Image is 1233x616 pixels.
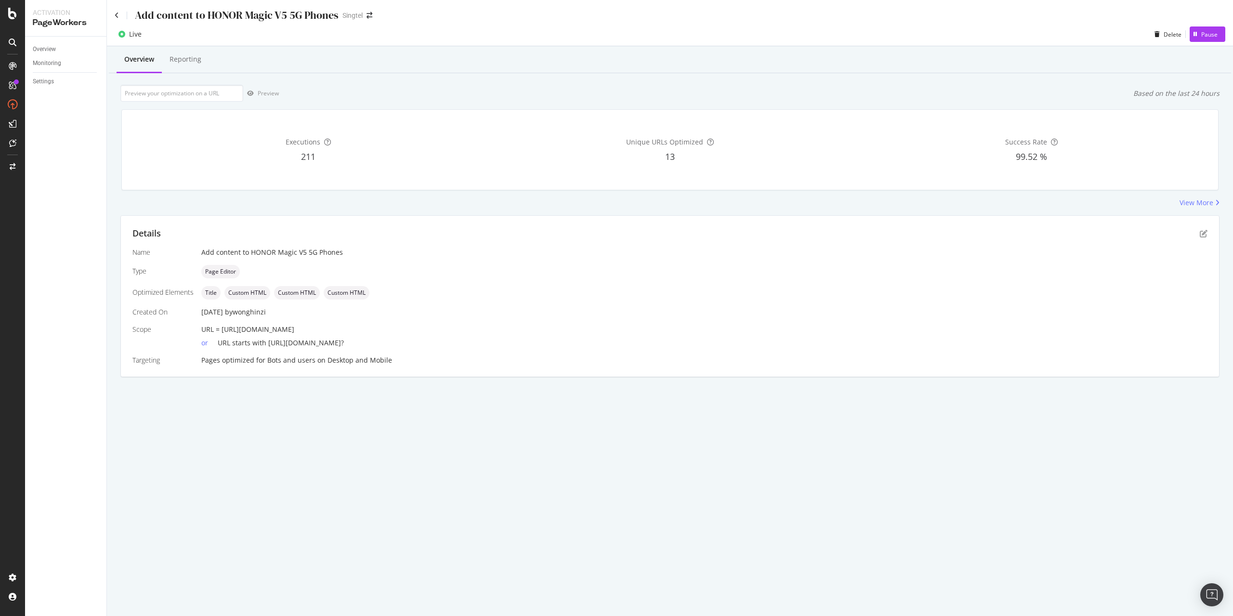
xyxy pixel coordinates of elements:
[132,307,194,317] div: Created On
[225,307,266,317] div: by wonghinzi
[135,8,339,23] div: Add content to HONOR Magic V5 5G Phones
[1151,26,1181,42] button: Delete
[132,248,194,257] div: Name
[201,286,221,300] div: neutral label
[1180,198,1213,208] div: View More
[201,355,1207,365] div: Pages optimized for on
[243,86,279,101] button: Preview
[367,12,372,19] div: arrow-right-arrow-left
[33,8,99,17] div: Activation
[129,29,142,39] div: Live
[224,286,270,300] div: neutral label
[342,11,363,20] div: Singtel
[201,307,1207,317] div: [DATE]
[665,151,675,162] span: 13
[205,269,236,275] span: Page Editor
[1200,230,1207,237] div: pen-to-square
[278,290,316,296] span: Custom HTML
[33,58,100,68] a: Monitoring
[132,227,161,240] div: Details
[1005,137,1047,146] span: Success Rate
[1164,30,1181,39] div: Delete
[1200,583,1223,606] div: Open Intercom Messenger
[258,89,279,97] div: Preview
[1133,89,1220,98] div: Based on the last 24 hours
[201,248,1207,257] div: Add content to HONOR Magic V5 5G Phones
[201,265,240,278] div: neutral label
[328,290,366,296] span: Custom HTML
[201,325,294,334] span: URL = [URL][DOMAIN_NAME]
[218,338,344,347] span: URL starts with [URL][DOMAIN_NAME]?
[132,325,194,334] div: Scope
[324,286,369,300] div: neutral label
[1180,198,1220,208] a: View More
[328,355,392,365] div: Desktop and Mobile
[132,288,194,297] div: Optimized Elements
[33,77,100,87] a: Settings
[1201,30,1218,39] div: Pause
[132,355,194,365] div: Targeting
[33,58,61,68] div: Monitoring
[33,44,100,54] a: Overview
[132,266,194,276] div: Type
[267,355,315,365] div: Bots and users
[286,137,320,146] span: Executions
[120,85,243,102] input: Preview your optimization on a URL
[33,17,99,28] div: PageWorkers
[1016,151,1047,162] span: 99.52 %
[170,54,201,64] div: Reporting
[274,286,320,300] div: neutral label
[124,54,154,64] div: Overview
[626,137,703,146] span: Unique URLs Optimized
[1190,26,1225,42] button: Pause
[33,77,54,87] div: Settings
[33,44,56,54] div: Overview
[205,290,217,296] span: Title
[201,338,218,348] div: or
[115,12,119,19] a: Click to go back
[301,151,315,162] span: 211
[228,290,266,296] span: Custom HTML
